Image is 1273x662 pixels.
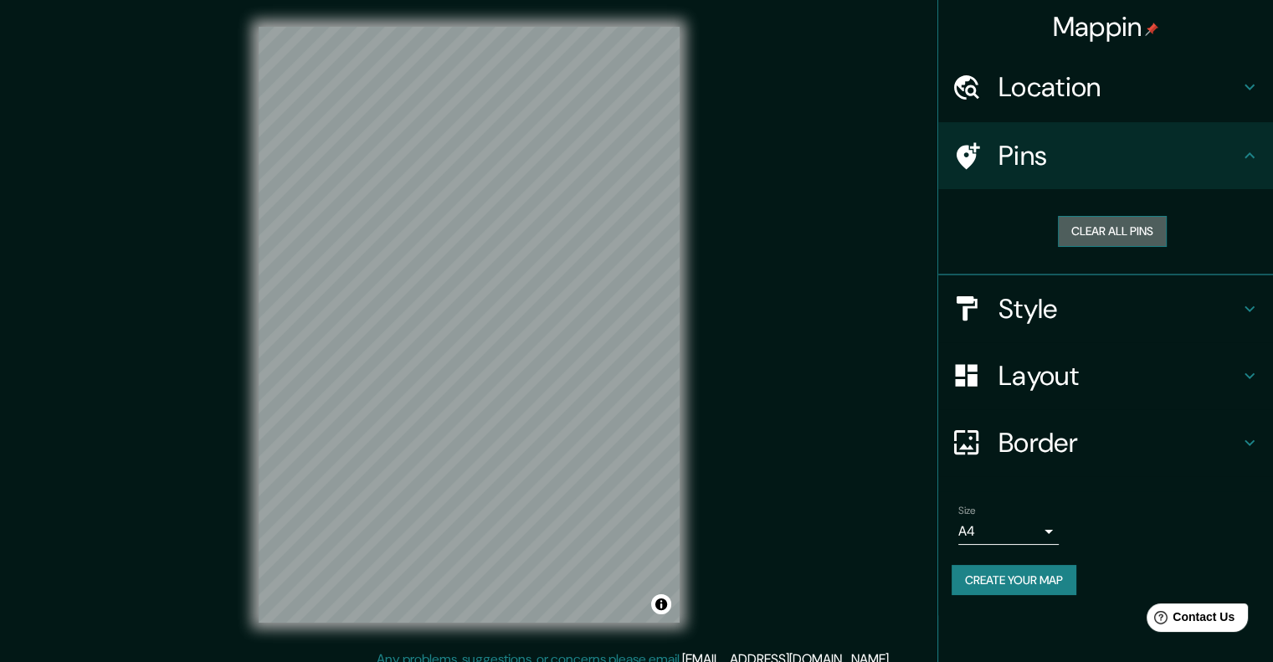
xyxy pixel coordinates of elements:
div: Layout [938,342,1273,409]
iframe: Help widget launcher [1124,597,1255,644]
button: Create your map [952,565,1076,596]
h4: Style [998,292,1240,326]
div: Border [938,409,1273,476]
button: Toggle attribution [651,594,671,614]
h4: Border [998,426,1240,459]
div: Pins [938,122,1273,189]
h4: Layout [998,359,1240,393]
div: Location [938,54,1273,121]
canvas: Map [259,27,680,623]
h4: Mappin [1053,10,1159,44]
button: Clear all pins [1058,216,1167,247]
div: A4 [958,518,1059,545]
div: Style [938,275,1273,342]
label: Size [958,503,976,517]
h4: Pins [998,139,1240,172]
img: pin-icon.png [1145,23,1158,36]
h4: Location [998,70,1240,104]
